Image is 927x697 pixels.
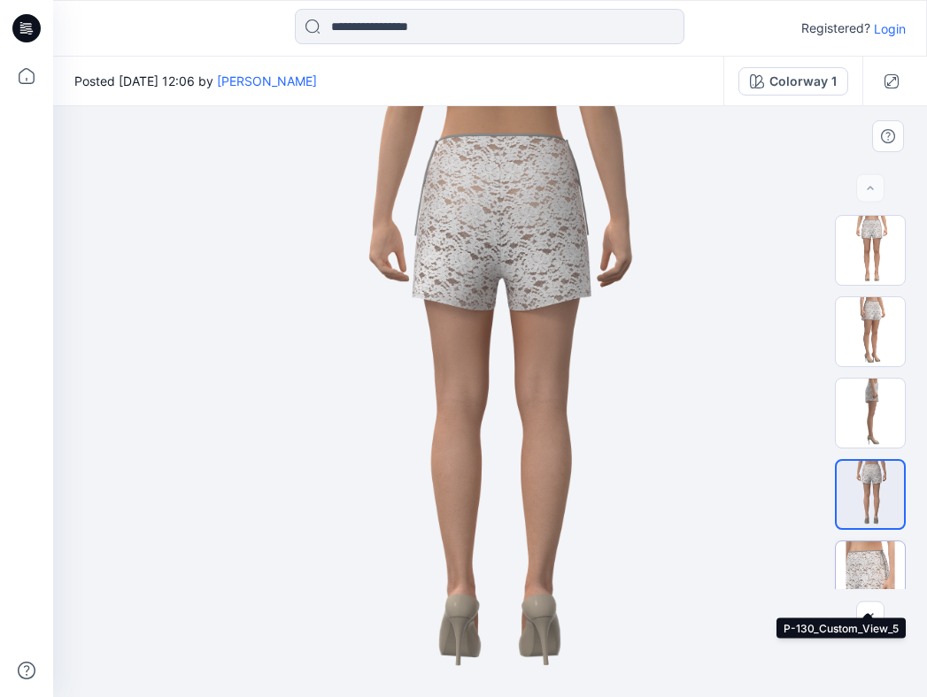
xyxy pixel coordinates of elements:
img: P-130_Custom_View_5 [836,541,905,610]
img: P-130_Custom_View_4 [837,461,904,528]
img: P-130_Custom_View_2 [836,297,905,366]
button: Colorway 1 [738,67,848,96]
img: eyJhbGciOiJIUzI1NiIsImtpZCI6IjAiLCJzbHQiOiJzZXMiLCJ0eXAiOiJKV1QifQ.eyJkYXRhIjp7InR5cGUiOiJzdG9yYW... [281,106,699,697]
a: [PERSON_NAME] [217,73,317,88]
div: Colorway 1 [769,72,837,91]
img: P-130_Custom_View_3 [836,379,905,448]
p: Registered? [801,18,870,39]
img: P-130_Custom_View_1 [836,216,905,285]
span: Posted [DATE] 12:06 by [74,72,317,90]
p: Login [874,19,906,38]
